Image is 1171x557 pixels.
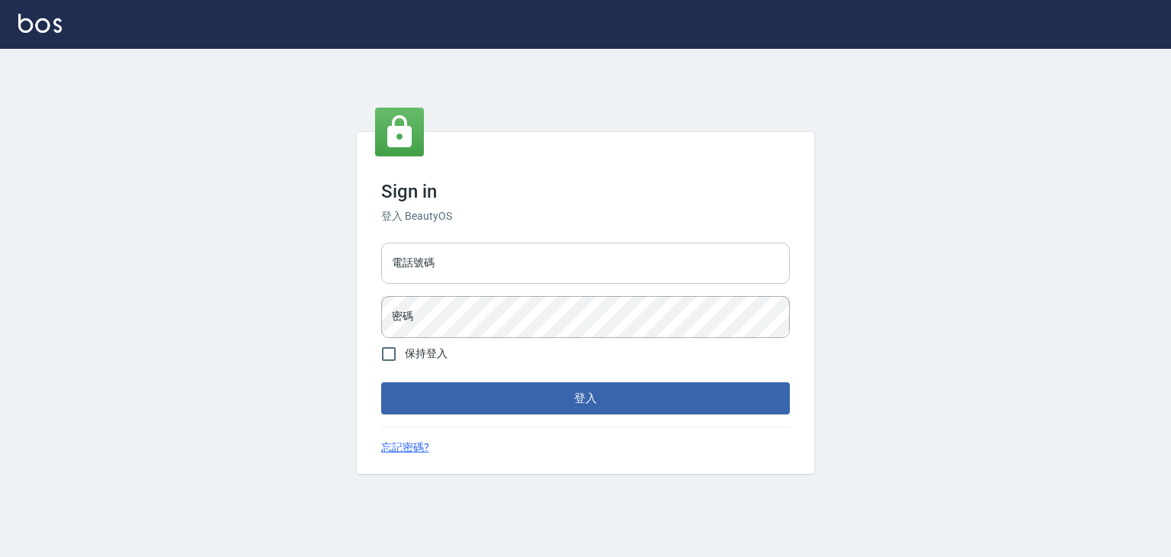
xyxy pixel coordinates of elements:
[18,14,62,33] img: Logo
[381,382,790,414] button: 登入
[381,439,429,456] a: 忘記密碼?
[381,208,790,224] h6: 登入 BeautyOS
[381,181,790,202] h3: Sign in
[405,346,448,362] span: 保持登入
